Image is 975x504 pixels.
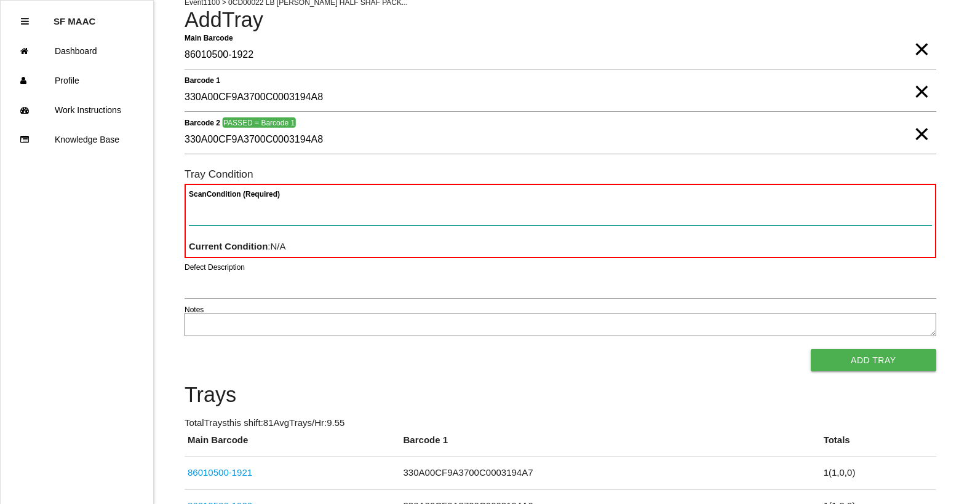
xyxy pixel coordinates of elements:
[189,241,268,251] b: Current Condition
[185,33,233,42] b: Main Barcode
[913,25,929,49] span: Clear Input
[189,241,286,251] span: : N/A
[188,467,252,478] a: 86010500-1921
[189,190,280,199] b: Scan Condition (Required)
[185,41,936,69] input: Required
[811,349,936,371] button: Add Tray
[185,9,936,32] h4: Add Tray
[185,262,245,273] label: Defect Description
[185,168,936,180] h6: Tray Condition
[913,109,929,134] span: Clear Input
[185,76,220,84] b: Barcode 1
[1,36,153,66] a: Dashboard
[400,433,821,457] th: Barcode 1
[222,117,295,128] span: PASSED = Barcode 1
[185,384,936,407] h4: Trays
[185,118,220,127] b: Barcode 2
[54,7,95,26] p: SF MAAC
[21,7,29,36] div: Close
[1,66,153,95] a: Profile
[185,304,204,315] label: Notes
[913,67,929,92] span: Clear Input
[1,125,153,154] a: Knowledge Base
[821,457,936,490] td: 1 ( 1 , 0 , 0 )
[400,457,821,490] td: 330A00CF9A3700C0003194A7
[185,433,400,457] th: Main Barcode
[821,433,936,457] th: Totals
[185,416,936,430] p: Total Trays this shift: 81 Avg Trays /Hr: 9.55
[1,95,153,125] a: Work Instructions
